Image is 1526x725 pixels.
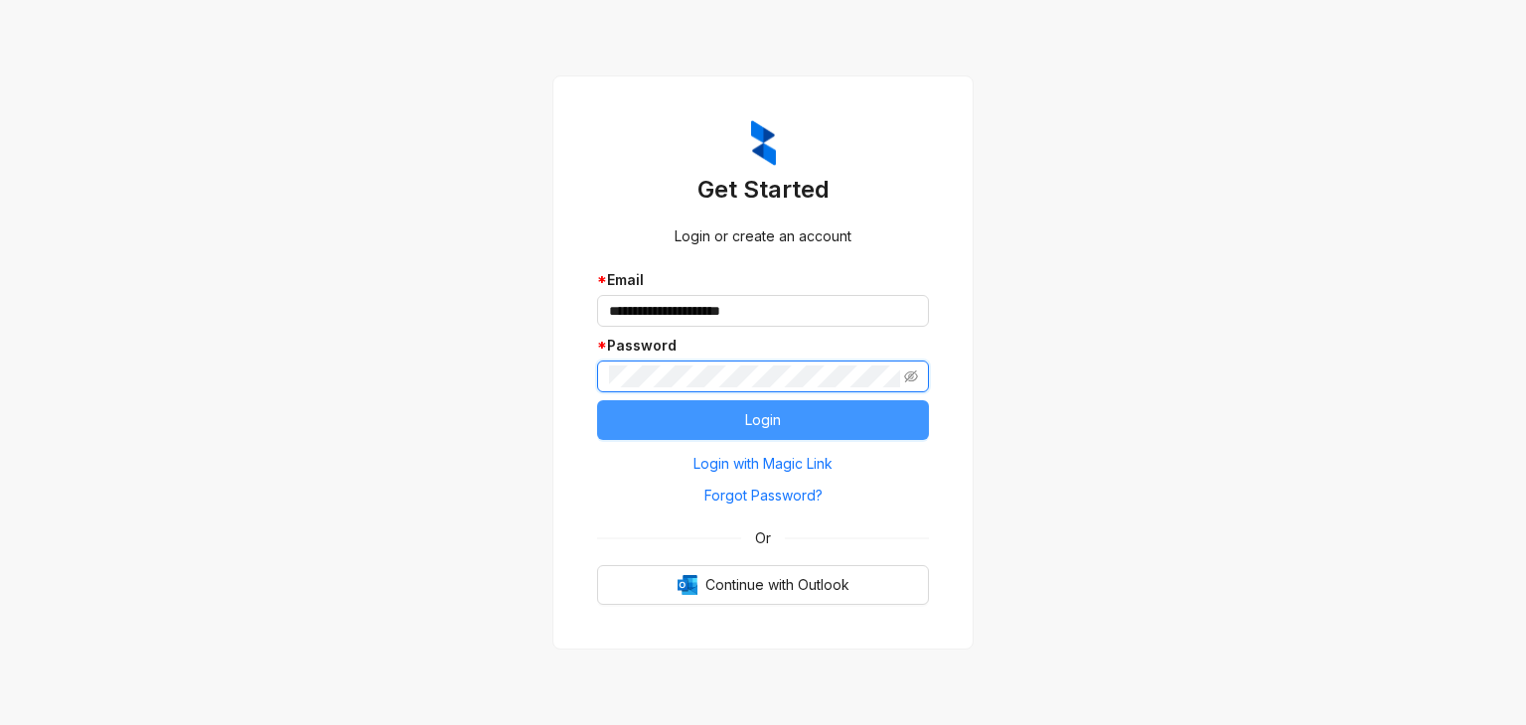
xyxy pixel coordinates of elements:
[705,574,849,596] span: Continue with Outlook
[597,400,929,440] button: Login
[597,269,929,291] div: Email
[597,225,929,247] div: Login or create an account
[597,565,929,605] button: OutlookContinue with Outlook
[693,453,833,475] span: Login with Magic Link
[904,369,918,383] span: eye-invisible
[741,527,785,549] span: Or
[597,480,929,511] button: Forgot Password?
[597,448,929,480] button: Login with Magic Link
[704,485,823,507] span: Forgot Password?
[745,409,781,431] span: Login
[597,174,929,206] h3: Get Started
[751,120,776,166] img: ZumaIcon
[678,575,697,595] img: Outlook
[597,335,929,357] div: Password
